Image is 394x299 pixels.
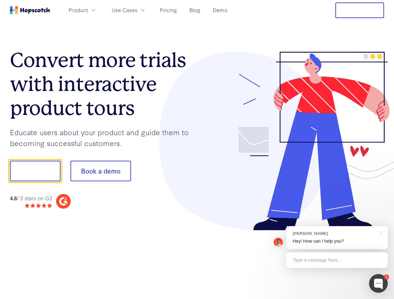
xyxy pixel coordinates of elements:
button: Product [65,5,100,15]
div: Type a message here... [286,252,388,268]
a: Demo [210,5,230,15]
a: Blog [187,5,203,15]
button: Free Trial [335,2,384,18]
div: [PERSON_NAME] [293,230,375,236]
button: Book a demo [71,161,131,181]
p: Hey! How can I help you? [293,238,382,244]
strong: 4.8 [10,194,17,202]
button: Show me! [10,161,61,181]
h1: Convert more trials with interactive product tours [10,48,197,120]
span: Product [69,6,88,14]
p: Educate users about your product and guide them to becoming successful customers. [10,127,197,148]
button: Use Cases [108,5,150,15]
a: Home [10,6,50,14]
a: Pricing [157,5,179,15]
div: 1 [384,274,389,280]
img: Mark Spera [274,238,283,247]
div: / 5 stars on G2 [10,194,52,202]
span: Use Cases [112,6,137,14]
